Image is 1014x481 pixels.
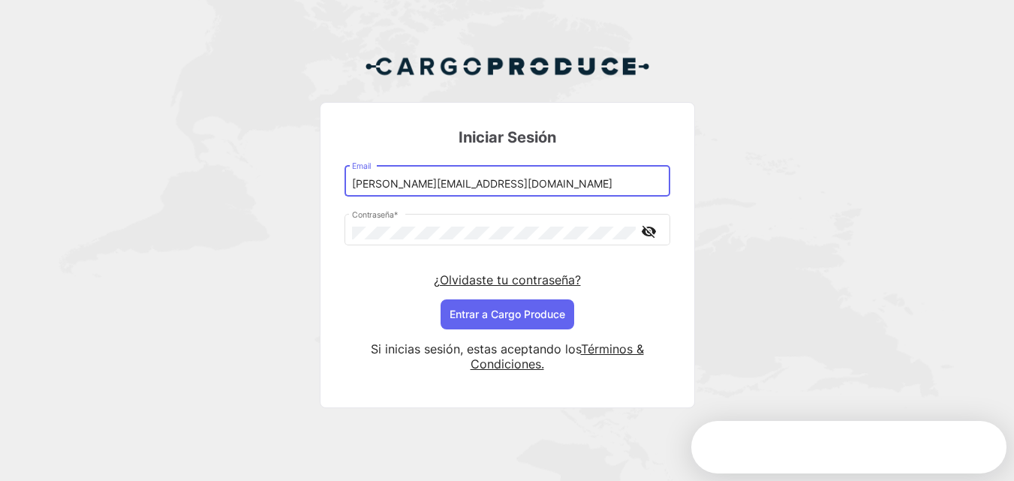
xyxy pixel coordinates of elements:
img: Cargo Produce Logo [365,48,650,84]
a: ¿Olvidaste tu contraseña? [434,272,581,287]
input: Email [352,178,662,191]
span: Si inicias sesión, estas aceptando los [371,341,581,356]
iframe: Intercom live chat discovery launcher [691,421,1006,473]
mat-icon: visibility_off [640,222,658,241]
h3: Iniciar Sesión [345,127,670,148]
button: Entrar a Cargo Produce [441,299,574,329]
a: Términos & Condiciones. [471,341,644,371]
iframe: Intercom live chat [963,430,999,466]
